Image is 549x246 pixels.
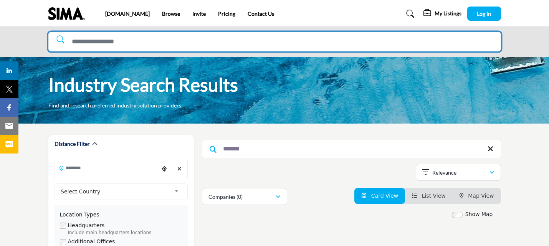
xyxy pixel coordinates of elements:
[55,161,159,176] input: Search Location
[423,9,461,18] div: My Listings
[248,10,274,17] a: Contact Us
[399,8,419,20] a: Search
[218,10,235,17] a: Pricing
[48,7,89,20] img: Site Logo
[432,169,456,177] p: Relevance
[361,193,398,199] a: View Card
[202,140,501,158] input: Search Keyword
[460,193,494,199] a: Map View
[468,193,494,199] span: Map View
[192,10,206,17] a: Invite
[405,188,453,204] li: List View
[354,188,405,204] li: Card View
[465,210,493,218] label: Show Map
[48,102,181,109] p: Find and research preferred industry solution providers
[435,10,461,17] h5: My Listings
[477,10,491,17] span: Log In
[48,73,238,97] h1: Industry Search Results
[68,238,115,246] label: Additional Offices
[68,221,105,229] label: Headquarters
[174,161,185,177] div: Clear search location
[371,193,398,199] span: Card View
[202,188,287,205] button: Companies (0)
[61,187,171,196] span: Select Country
[412,193,446,199] a: View List
[162,10,180,17] a: Browse
[422,193,446,199] span: List View
[208,193,243,201] p: Companies (0)
[55,140,90,148] h2: Distance Filter
[453,188,501,204] li: Map View
[60,211,182,219] div: Location Types
[467,7,501,21] button: Log In
[68,229,182,236] div: Include main headquarters locations
[159,161,170,177] div: Choose your current location
[416,164,501,181] button: Relevance
[48,32,501,51] input: Search Solutions
[105,10,150,17] a: [DOMAIN_NAME]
